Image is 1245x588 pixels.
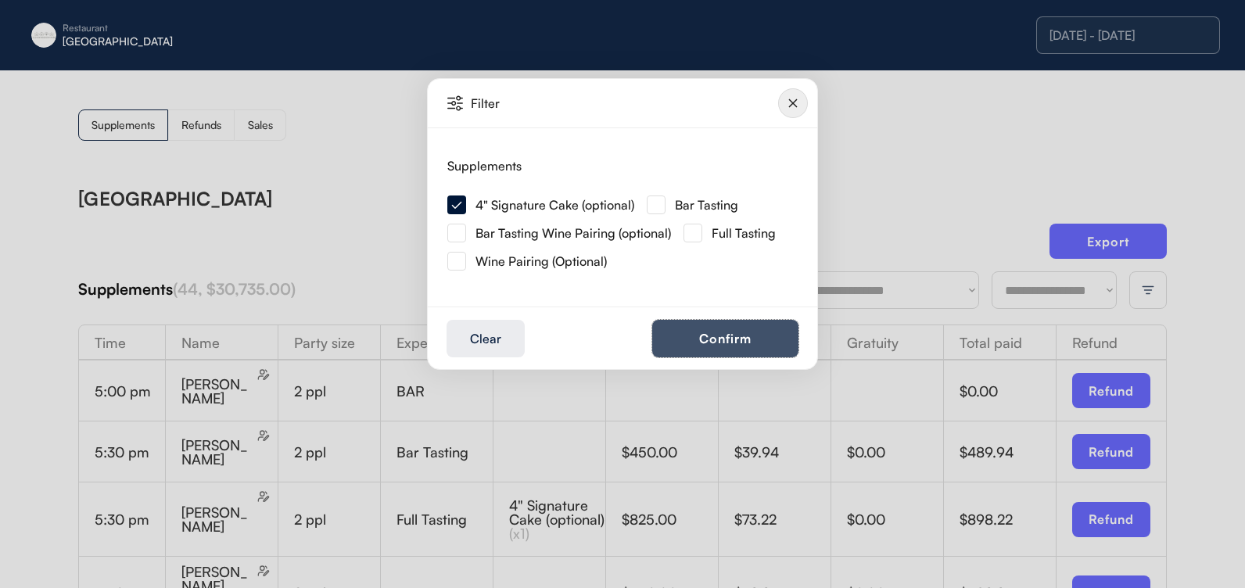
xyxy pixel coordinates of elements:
[652,320,798,357] button: Confirm
[447,195,466,214] img: Group%20266.svg
[471,97,587,109] div: Filter
[647,195,666,214] img: Rectangle%20315.svg
[683,224,702,242] img: Rectangle%20315.svg
[475,255,607,267] div: Wine Pairing (Optional)
[447,160,522,172] div: Supplements
[447,320,525,357] button: Clear
[447,252,466,271] img: Rectangle%20315.svg
[447,224,466,242] img: Rectangle%20315.svg
[475,227,671,239] div: Bar Tasting Wine Pairing (optional)
[475,199,634,211] div: 4" Signature Cake (optional)
[675,199,738,211] div: Bar Tasting
[712,227,776,239] div: Full Tasting
[447,95,463,111] img: Vector%20%2835%29.svg
[778,88,808,118] img: Group%2010124643.svg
